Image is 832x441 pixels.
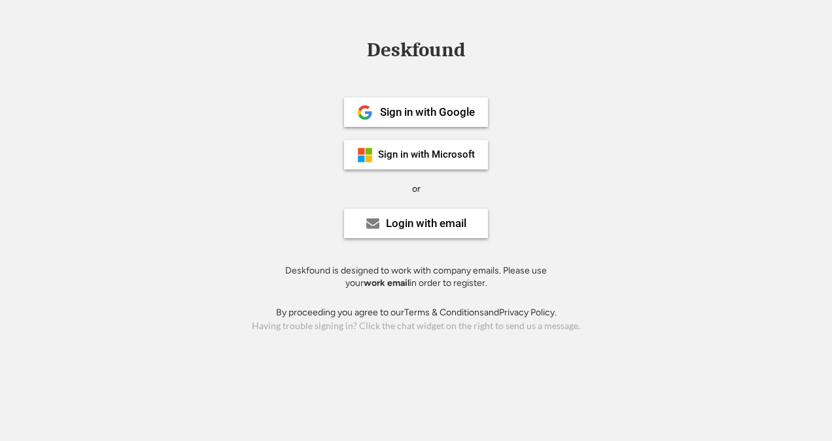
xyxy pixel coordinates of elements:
div: Deskfound [360,40,472,60]
div: Sign in with Google [380,107,475,118]
div: By proceeding you agree to our and [276,306,557,319]
a: Terms & Conditions [404,307,484,318]
div: Sign in with Microsoft [378,150,475,160]
div: Login with email [386,218,466,229]
a: Privacy Policy. [499,307,557,318]
div: Deskfound is designed to work with company emails. Please use your in order to register. [269,264,563,290]
div: or [412,183,421,196]
strong: work email [364,277,409,289]
img: ms-symbollockup_mssymbol_19.png [357,147,373,163]
img: 1024px-Google__G__Logo.svg.png [357,105,373,120]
